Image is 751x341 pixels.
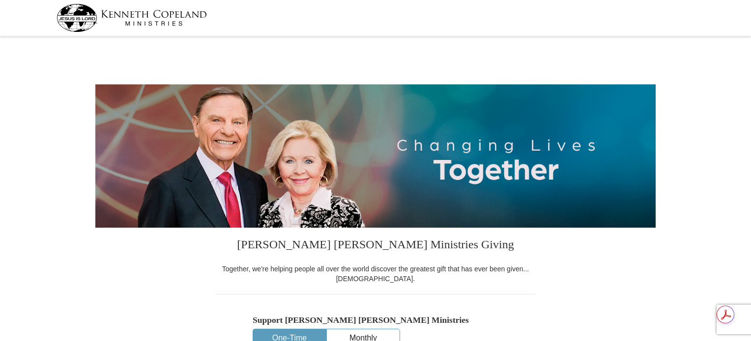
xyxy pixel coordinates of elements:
div: Together, we're helping people all over the world discover the greatest gift that has ever been g... [216,264,535,284]
img: kcm-header-logo.svg [57,4,207,32]
h3: [PERSON_NAME] [PERSON_NAME] Ministries Giving [216,228,535,264]
h5: Support [PERSON_NAME] [PERSON_NAME] Ministries [253,315,498,325]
